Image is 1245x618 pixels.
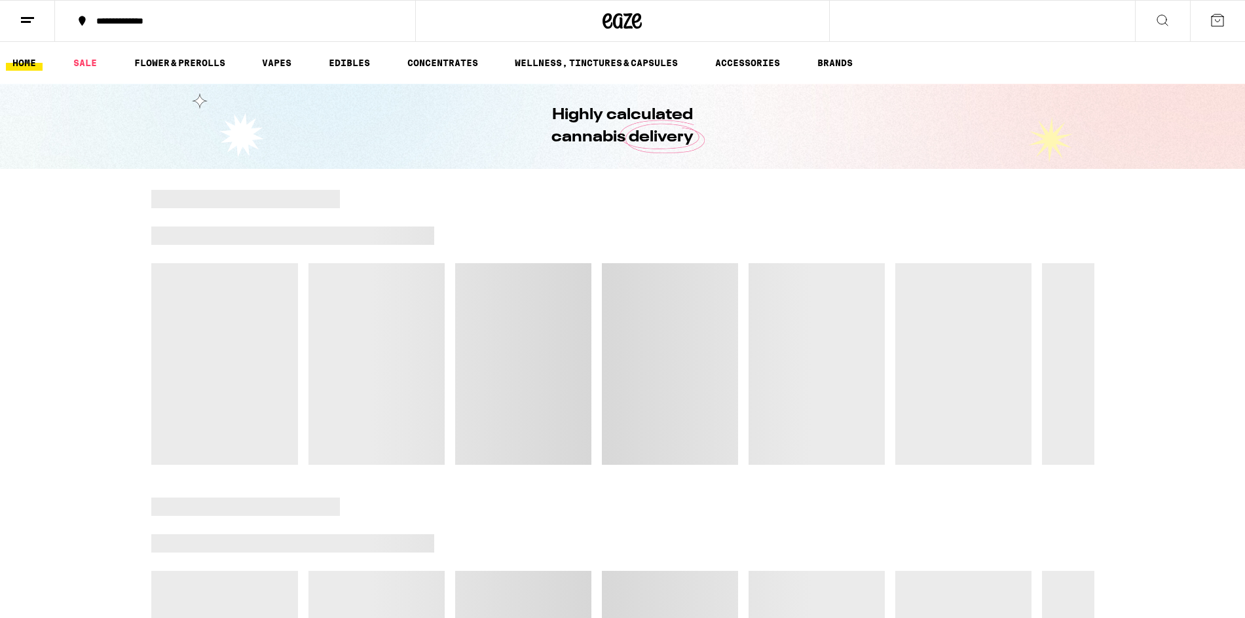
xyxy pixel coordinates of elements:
[811,55,859,71] button: BRANDS
[515,104,731,149] h1: Highly calculated cannabis delivery
[709,55,787,71] a: ACCESSORIES
[322,55,377,71] a: EDIBLES
[401,55,485,71] a: CONCENTRATES
[67,55,103,71] a: SALE
[508,55,684,71] a: WELLNESS, TINCTURES & CAPSULES
[6,55,43,71] a: HOME
[128,55,232,71] a: FLOWER & PREROLLS
[255,55,298,71] a: VAPES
